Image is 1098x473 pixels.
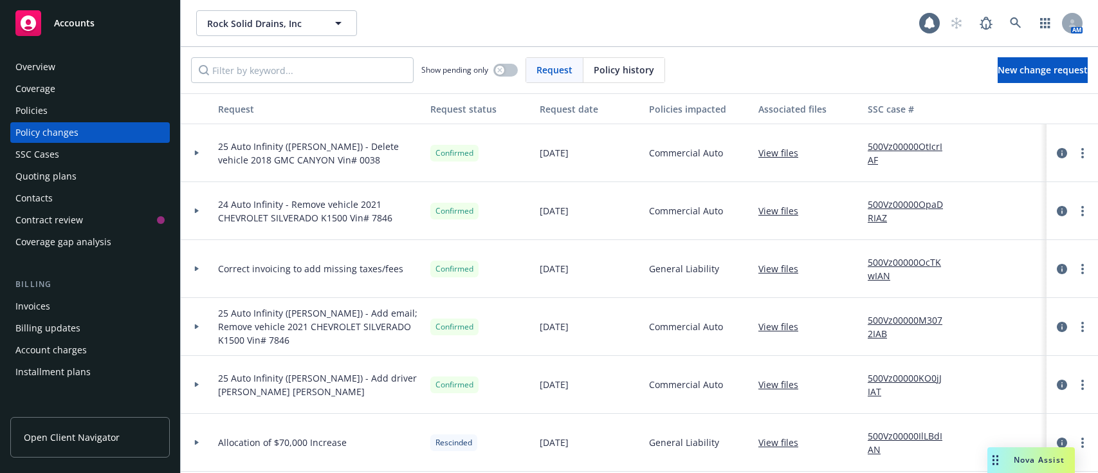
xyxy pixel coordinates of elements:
[758,262,809,275] a: View files
[10,232,170,252] a: Coverage gap analysis
[15,318,80,339] div: Billing updates
[10,362,170,382] a: Installment plans
[753,93,863,124] button: Associated files
[213,93,425,124] button: Request
[594,63,654,77] span: Policy history
[218,102,420,116] div: Request
[868,371,954,398] a: 500Vz00000KO0jJIAT
[10,296,170,317] a: Invoices
[435,379,473,391] span: Confirmed
[540,102,639,116] div: Request date
[181,182,213,240] div: Toggle Row Expanded
[649,102,748,116] div: Policies impacted
[10,79,170,99] a: Coverage
[181,124,213,182] div: Toggle Row Expanded
[181,414,213,472] div: Toggle Row Expanded
[15,166,77,187] div: Quoting plans
[1054,377,1070,393] a: circleInformation
[435,321,473,333] span: Confirmed
[868,102,954,116] div: SSC case #
[758,204,809,218] a: View files
[535,93,644,124] button: Request date
[435,205,473,217] span: Confirmed
[998,57,1088,83] a: New change request
[987,447,1003,473] div: Drag to move
[191,57,414,83] input: Filter by keyword...
[1075,377,1090,393] a: more
[868,429,954,456] a: 500Vz00000IlLBdIAN
[218,262,403,275] span: Correct invoicing to add missing taxes/fees
[10,144,170,165] a: SSC Cases
[181,240,213,298] div: Toggle Row Expanded
[868,140,954,167] a: 500Vz00000OtIcrIAF
[218,306,420,347] span: 25 Auto Infinity ([PERSON_NAME]) - Add email; Remove vehicle 2021 CHEVROLET SILVERADO K1500 Vin# ...
[15,232,111,252] div: Coverage gap analysis
[15,144,59,165] div: SSC Cases
[649,436,719,449] span: General Liability
[644,93,753,124] button: Policies impacted
[218,436,347,449] span: Allocation of $70,000 Increase
[15,362,91,382] div: Installment plans
[998,64,1088,76] span: New change request
[10,278,170,291] div: Billing
[758,320,809,333] a: View files
[649,378,723,391] span: Commercial Auto
[1075,261,1090,277] a: more
[10,100,170,121] a: Policies
[758,378,809,391] a: View files
[758,146,809,160] a: View files
[15,210,83,230] div: Contract review
[1014,454,1065,465] span: Nova Assist
[758,102,857,116] div: Associated files
[868,313,954,340] a: 500Vz00000M3072IAB
[1075,203,1090,219] a: more
[1054,145,1070,161] a: circleInformation
[540,146,569,160] span: [DATE]
[1075,319,1090,335] a: more
[1054,435,1070,450] a: circleInformation
[649,262,719,275] span: General Liability
[10,318,170,339] a: Billing updates
[987,447,1075,473] button: Nova Assist
[218,198,420,225] span: 24 Auto Infinity - Remove vehicle 2021 CHEVROLET SILVERADO K1500 Vin# 7846
[1075,145,1090,161] a: more
[218,140,420,167] span: 25 Auto Infinity ([PERSON_NAME]) - Delete vehicle 2018 GMC CANYON Vin# 0038
[10,188,170,209] a: Contacts
[540,262,569,275] span: [DATE]
[54,18,95,28] span: Accounts
[181,298,213,356] div: Toggle Row Expanded
[1032,10,1058,36] a: Switch app
[540,320,569,333] span: [DATE]
[868,198,954,225] a: 500Vz00000OpaDRIAZ
[863,93,959,124] button: SSC case #
[540,378,569,391] span: [DATE]
[536,63,572,77] span: Request
[15,296,50,317] div: Invoices
[1054,319,1070,335] a: circleInformation
[540,436,569,449] span: [DATE]
[435,147,473,159] span: Confirmed
[421,64,488,75] span: Show pending only
[1075,435,1090,450] a: more
[218,371,420,398] span: 25 Auto Infinity ([PERSON_NAME]) - Add driver [PERSON_NAME] [PERSON_NAME]
[15,57,55,77] div: Overview
[649,204,723,218] span: Commercial Auto
[758,436,809,449] a: View files
[540,204,569,218] span: [DATE]
[649,320,723,333] span: Commercial Auto
[868,255,954,283] a: 500Vz00000OcTKwIAN
[10,122,170,143] a: Policy changes
[181,356,213,414] div: Toggle Row Expanded
[24,431,120,444] span: Open Client Navigator
[425,93,535,124] button: Request status
[15,122,78,143] div: Policy changes
[1003,10,1029,36] a: Search
[649,146,723,160] span: Commercial Auto
[10,340,170,360] a: Account charges
[1054,203,1070,219] a: circleInformation
[15,340,87,360] div: Account charges
[435,263,473,275] span: Confirmed
[10,166,170,187] a: Quoting plans
[15,188,53,209] div: Contacts
[15,100,48,121] div: Policies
